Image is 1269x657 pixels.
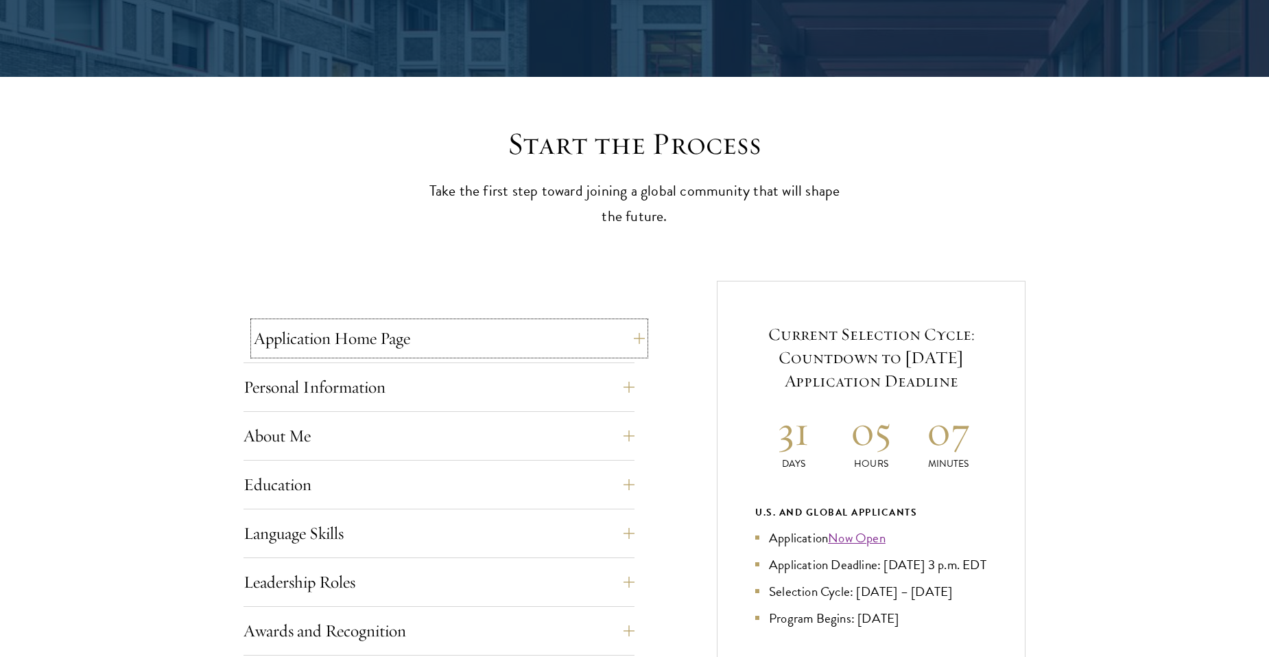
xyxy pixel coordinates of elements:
[833,405,910,457] h2: 05
[755,457,833,471] p: Days
[244,419,634,452] button: About Me
[828,528,886,548] a: Now Open
[755,581,987,601] li: Selection Cycle: [DATE] – [DATE]
[755,528,987,548] li: Application
[755,405,833,457] h2: 31
[833,457,910,471] p: Hours
[244,371,634,404] button: Personal Information
[254,322,645,355] button: Application Home Page
[910,405,987,457] h2: 07
[422,178,847,229] p: Take the first step toward joining a global community that will shape the future.
[910,457,987,471] p: Minutes
[755,608,987,628] li: Program Begins: [DATE]
[244,468,634,501] button: Education
[755,555,987,575] li: Application Deadline: [DATE] 3 p.m. EDT
[422,125,847,163] h2: Start the Process
[244,566,634,599] button: Leadership Roles
[244,517,634,550] button: Language Skills
[244,614,634,647] button: Awards and Recognition
[755,504,987,521] div: U.S. and Global Applicants
[755,323,987,393] h5: Current Selection Cycle: Countdown to [DATE] Application Deadline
